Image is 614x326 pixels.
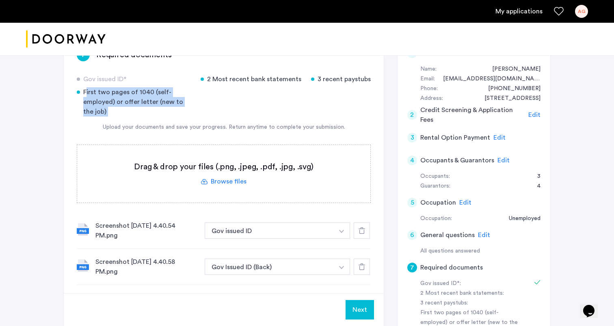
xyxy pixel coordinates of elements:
iframe: chat widget [580,294,606,318]
div: Occupants: [420,172,450,181]
div: 4 [407,155,417,165]
span: Edit [478,232,490,238]
h5: Rental Option Payment [420,133,490,142]
div: 2 Most recent bank statements: [420,289,523,298]
h5: Occupation [420,198,456,207]
div: aki.vsg@gmail.com [435,74,540,84]
div: Gov issued ID*: [420,279,523,289]
button: Next [346,300,374,320]
div: Aki Gaythwaite [484,65,540,74]
div: 160 West 24th St, #14B [476,94,540,104]
img: arrow [339,266,344,269]
button: button [205,222,334,239]
span: Edit [493,134,506,141]
div: 6 [407,230,417,240]
button: button [205,259,334,275]
a: Favorites [554,6,564,16]
button: button [333,259,350,275]
div: Name: [420,65,437,74]
div: AG [575,5,588,18]
div: Occupation: [420,214,452,224]
div: 2 [407,110,417,120]
div: Address: [420,94,443,104]
div: Upload your documents and save your progress. Return anytime to complete your submission. [77,123,371,132]
img: file [77,259,89,272]
div: 5 [407,198,417,207]
div: Screenshot [DATE] 4.40.58 PM.png [95,257,198,276]
h5: Credit Screening & Application Fees [420,105,525,125]
div: Email: [420,74,435,84]
h5: General questions [420,230,475,240]
div: 4 [529,181,540,191]
h5: Occupants & Guarantors [420,155,494,165]
span: Edit [497,157,510,164]
div: First two pages of 1040 (self-employed) or offer letter (new to the job) [77,87,191,117]
a: Cazamio logo [26,24,106,54]
div: 2 Most recent bank statements [201,74,301,84]
a: My application [495,6,543,16]
div: Screenshot [DATE] 4.40.54 PM.png [95,221,198,240]
div: 7 [407,263,417,272]
img: arrow [339,230,344,233]
img: file [77,223,89,235]
div: All questions answered [420,246,540,256]
div: 3 [529,172,540,181]
div: 3 recent paystubs [311,74,371,84]
span: Edit [459,199,471,206]
span: Edit [528,112,540,118]
div: Phone: [420,84,438,94]
div: Guarantors: [420,181,450,191]
div: 3 recent paystubs: [420,298,523,308]
img: logo [26,24,106,54]
button: button [333,222,350,239]
div: 3 [407,133,417,142]
h5: Required documents [420,263,483,272]
div: Gov issued ID* [77,74,191,84]
div: +19177550506 [480,84,540,94]
div: Unemployed [501,214,540,224]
